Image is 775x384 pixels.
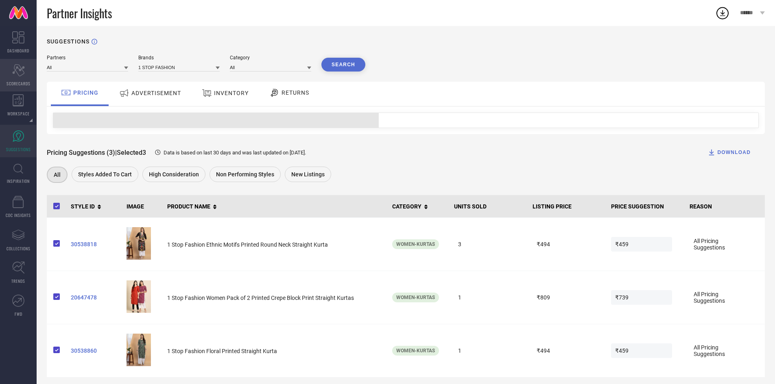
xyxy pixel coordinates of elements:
[7,245,31,252] span: COLLECTIONS
[47,55,128,61] div: Partners
[715,6,730,20] div: Open download list
[230,55,311,61] div: Category
[216,171,274,178] span: Non Performing Styles
[321,58,365,72] button: Search
[697,144,761,161] button: DOWNLOAD
[47,5,112,22] span: Partner Insights
[707,148,751,156] div: DOWNLOAD
[533,237,594,252] span: ₹494
[686,195,765,218] th: REASON
[396,295,435,300] span: Women-Kurtas
[167,295,354,301] span: 1 Stop Fashion Women Pack of 2 Printed Crepe Block Print Straight Kurtas
[47,38,90,45] h1: SUGGESTIONS
[454,237,515,252] span: 3
[611,343,672,358] span: ₹459
[68,195,123,218] th: STYLE ID
[389,195,451,218] th: CATEGORY
[454,290,515,305] span: 1
[71,294,120,301] a: 20647478
[7,80,31,87] span: SCORECARDS
[73,89,98,96] span: PRICING
[117,149,146,156] span: Selected 3
[115,149,117,156] span: |
[164,195,389,218] th: PRODUCT NAME
[54,171,61,178] span: All
[127,227,151,260] img: zDmuUEVC_e080b2b60eaf49129d438f5e6a593f29.jpg
[7,111,30,117] span: WORKSPACE
[690,287,751,308] span: All Pricing Suggestions
[454,343,515,358] span: 1
[167,241,328,248] span: 1 Stop Fashion Ethnic Motifs Printed Round Neck Straight Kurta
[611,290,672,305] span: ₹739
[396,241,435,247] span: Women-Kurtas
[164,150,306,156] span: Data is based on last 30 days and was last updated on [DATE] .
[533,343,594,358] span: ₹494
[533,290,594,305] span: ₹809
[396,348,435,354] span: Women-Kurtas
[7,48,29,54] span: DASHBOARD
[15,311,22,317] span: FWD
[123,195,164,218] th: IMAGE
[11,278,25,284] span: TRENDS
[6,212,31,218] span: CDC INSIGHTS
[451,195,529,218] th: UNITS SOLD
[6,146,31,152] span: SUGGESTIONS
[690,234,751,255] span: All Pricing Suggestions
[529,195,608,218] th: LISTING PRICE
[167,348,277,354] span: 1 Stop Fashion Floral Printed Straight Kurta
[131,90,181,96] span: ADVERTISEMENT
[71,241,120,247] a: 30538818
[7,178,30,184] span: INSPIRATION
[149,171,199,178] span: High Consideration
[71,347,120,354] a: 30538860
[47,149,115,156] span: Pricing Suggestions (3)
[138,55,220,61] div: Brands
[291,171,325,178] span: New Listings
[608,195,686,218] th: PRICE SUGGESTION
[611,237,672,252] span: ₹459
[690,340,751,361] span: All Pricing Suggestions
[214,90,249,96] span: INVENTORY
[127,334,151,366] img: MjX8Ku3E_32ad3f0d81044d73a7d4a9ae0cc14535.jpg
[127,280,151,313] img: 204780c1-3a60-4350-be64-43116e0d70881667806486659StylishWomensCrepeMulticolorStraightKurtaPackof2...
[78,171,132,178] span: Styles Added To Cart
[282,89,309,96] span: RETURNS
